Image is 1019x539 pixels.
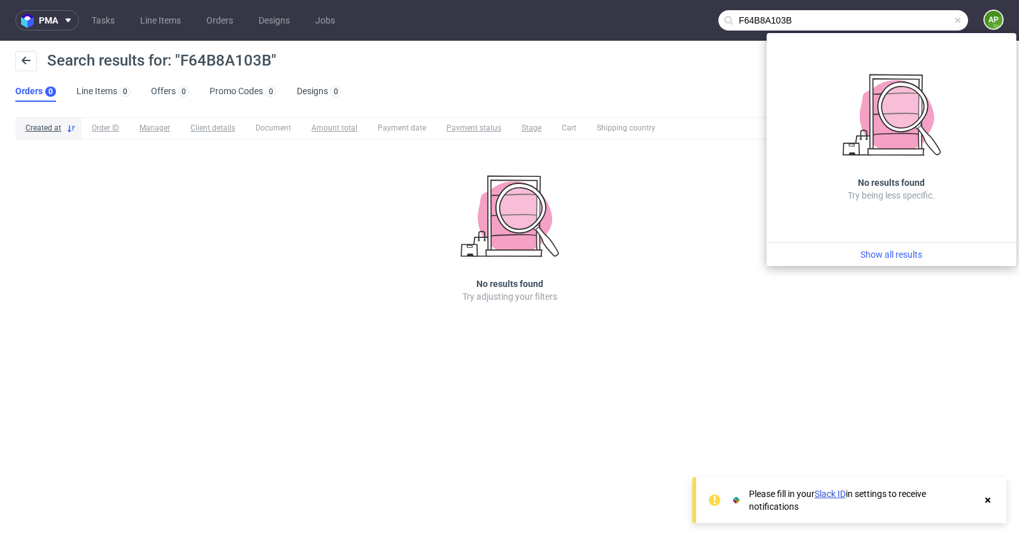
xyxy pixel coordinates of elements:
a: Show all results [772,248,1011,261]
figcaption: AP [985,11,1002,29]
span: Cart [562,123,576,134]
span: pma [39,16,58,25]
span: Manager [139,123,170,134]
a: Orders0 [15,81,56,102]
p: Try adjusting your filters [462,290,557,303]
a: Line Items0 [76,81,131,102]
div: 0 [334,87,338,96]
span: Shipping country [597,123,655,134]
h3: No results found [858,176,925,189]
div: 0 [123,87,127,96]
div: 0 [269,87,273,96]
h3: No results found [476,277,543,290]
div: 0 [182,87,186,96]
span: Order ID [92,123,119,134]
span: Document [255,123,291,134]
img: logo [21,13,39,28]
a: Designs [251,10,297,31]
a: Offers0 [151,81,189,102]
a: Orders [199,10,241,31]
a: Designs0 [297,81,341,102]
a: Slack ID [815,489,846,499]
div: 0 [48,87,53,96]
span: Client details [190,123,235,134]
span: Payment status [446,123,501,134]
span: Stage [522,123,541,134]
span: Search results for: "F64B8A103B" [47,52,276,69]
span: Created at [25,123,61,134]
img: Slack [730,494,743,507]
span: Payment date [378,123,426,134]
button: pma [15,10,79,31]
a: Line Items [132,10,189,31]
span: Amount total [311,123,357,134]
p: Try being less specific. [848,189,935,202]
a: Jobs [308,10,343,31]
a: Promo Codes0 [210,81,276,102]
div: Please fill in your in settings to receive notifications [749,487,976,513]
a: Tasks [84,10,122,31]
